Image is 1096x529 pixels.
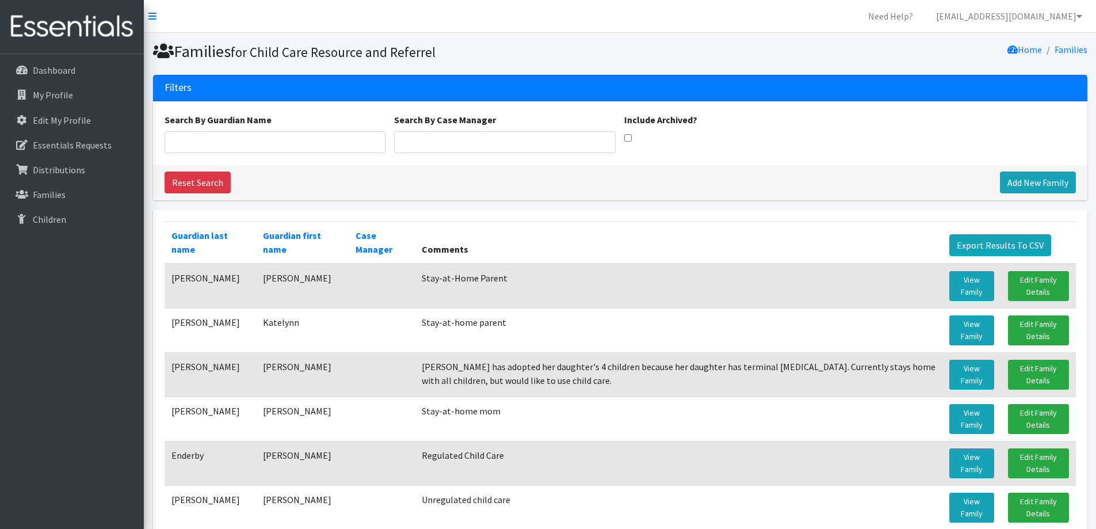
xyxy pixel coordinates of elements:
a: Families [1055,44,1087,55]
a: Edit Family Details [1008,493,1069,523]
td: [PERSON_NAME] [256,397,349,441]
td: Katelynn [256,308,349,352]
a: Export Results To CSV [949,234,1051,256]
a: Edit Family Details [1008,448,1069,478]
td: [PERSON_NAME] [256,352,349,397]
td: Stay-at-Home Parent [415,264,942,309]
td: Enderby [165,441,256,485]
td: [PERSON_NAME] [165,264,256,309]
a: Distributions [5,158,139,181]
td: [PERSON_NAME] has adopted her daughter's 4 children because her daughter has terminal [MEDICAL_DA... [415,352,942,397]
td: Stay-at-home parent [415,308,942,352]
a: Children [5,208,139,231]
a: Guardian last name [171,230,228,255]
a: Guardian first name [263,230,321,255]
label: Include Archived? [624,113,697,127]
a: Edit My Profile [5,109,139,132]
td: [PERSON_NAME] [165,308,256,352]
a: Reset Search [165,172,231,193]
p: Distributions [33,164,85,176]
a: Case Manager [356,230,392,255]
label: Search By Guardian Name [165,113,272,127]
p: Essentials Requests [33,139,112,151]
th: Comments [415,221,942,264]
a: Edit Family Details [1008,404,1069,434]
img: HumanEssentials [5,7,139,46]
a: Dashboard [5,59,139,82]
td: [PERSON_NAME] [256,441,349,485]
a: View Family [949,404,994,434]
p: Dashboard [33,64,75,76]
a: Edit Family Details [1008,360,1069,390]
p: Edit My Profile [33,115,91,126]
td: Regulated Child Care [415,441,942,485]
a: Need Help? [859,5,922,28]
a: View Family [949,493,994,523]
p: Families [33,189,66,200]
a: Add New Family [1000,172,1076,193]
p: Children [33,214,66,225]
a: View Family [949,360,994,390]
a: My Profile [5,83,139,106]
label: Search By Case Manager [394,113,496,127]
h3: Filters [165,82,192,94]
a: [EMAIL_ADDRESS][DOMAIN_NAME] [927,5,1091,28]
td: Stay-at-home mom [415,397,942,441]
a: View Family [949,448,994,478]
p: My Profile [33,89,73,101]
a: Essentials Requests [5,134,139,157]
a: Edit Family Details [1008,271,1069,301]
td: [PERSON_NAME] [165,352,256,397]
a: Families [5,183,139,206]
a: View Family [949,315,994,345]
h1: Families [153,41,616,62]
td: [PERSON_NAME] [256,264,349,309]
a: Edit Family Details [1008,315,1069,345]
small: for Child Care Resource and Referrel [231,44,436,60]
td: [PERSON_NAME] [165,397,256,441]
a: Home [1007,44,1042,55]
a: View Family [949,271,994,301]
